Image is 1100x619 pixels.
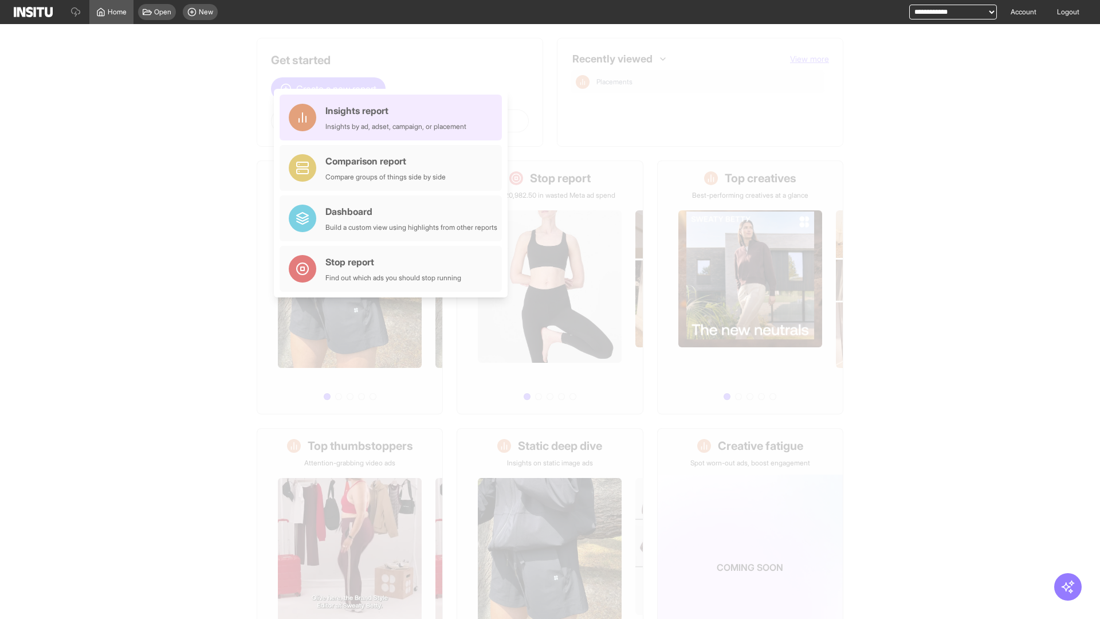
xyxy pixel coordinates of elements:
[325,122,466,131] div: Insights by ad, adset, campaign, or placement
[325,173,446,182] div: Compare groups of things side by side
[325,154,446,168] div: Comparison report
[325,223,497,232] div: Build a custom view using highlights from other reports
[325,273,461,283] div: Find out which ads you should stop running
[108,7,127,17] span: Home
[154,7,171,17] span: Open
[325,205,497,218] div: Dashboard
[14,7,53,17] img: Logo
[199,7,213,17] span: New
[325,104,466,117] div: Insights report
[325,255,461,269] div: Stop report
